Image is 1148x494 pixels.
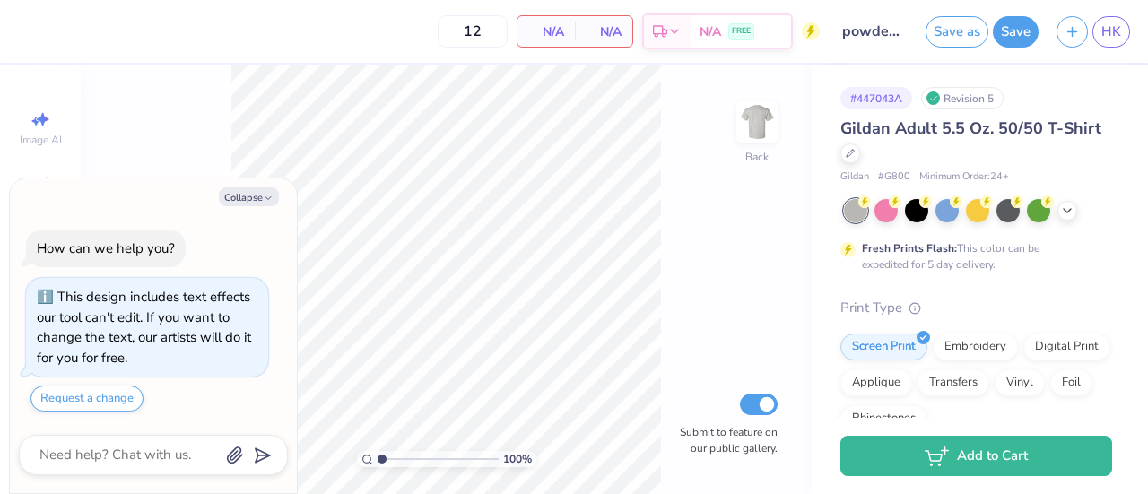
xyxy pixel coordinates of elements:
span: N/A [700,22,721,41]
div: # 447043A [840,87,912,109]
div: Foil [1050,369,1092,396]
span: HK [1101,22,1121,42]
div: Applique [840,369,912,396]
div: This design includes text effects our tool can't edit. If you want to change the text, our artist... [37,288,251,367]
span: N/A [586,22,622,41]
label: Submit to feature on our public gallery. [670,424,778,456]
span: Minimum Order: 24 + [919,169,1009,185]
div: This color can be expedited for 5 day delivery. [862,240,1083,273]
div: Print Type [840,298,1112,318]
img: Back [739,104,775,140]
span: Image AI [20,133,62,147]
div: Rhinestones [840,405,927,432]
strong: Fresh Prints Flash: [862,241,957,256]
a: HK [1092,16,1130,48]
div: Back [745,149,769,165]
span: Gildan [840,169,869,185]
div: Transfers [918,369,989,396]
div: Vinyl [995,369,1045,396]
span: 100 % [503,451,532,467]
div: How can we help you? [37,239,175,257]
button: Save as [926,16,988,48]
button: Add to Cart [840,436,1112,476]
div: Digital Print [1023,334,1110,360]
span: FREE [732,25,751,38]
input: Untitled Design [829,13,917,49]
div: Revision 5 [921,87,1004,109]
span: N/A [528,22,564,41]
span: # G800 [878,169,910,185]
div: Embroidery [933,334,1018,360]
button: Collapse [219,187,279,206]
button: Save [993,16,1039,48]
input: – – [438,15,508,48]
button: Request a change [30,386,143,412]
div: Screen Print [840,334,927,360]
span: Gildan Adult 5.5 Oz. 50/50 T-Shirt [840,117,1101,139]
